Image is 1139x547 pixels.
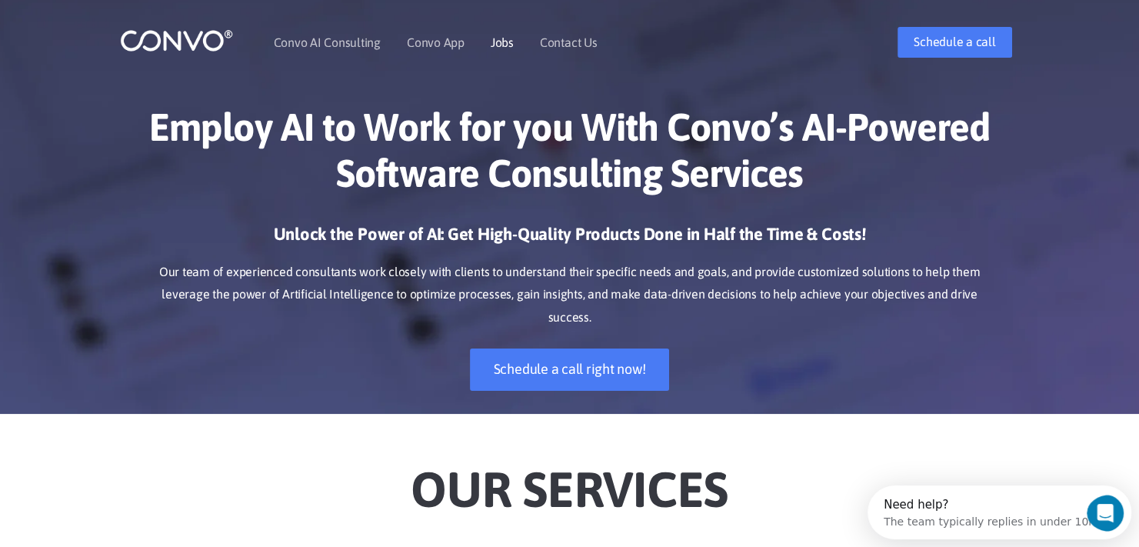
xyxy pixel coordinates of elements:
h2: Our Services [143,437,997,523]
img: logo_1.png [120,28,233,52]
a: Schedule a call [898,27,1011,58]
h3: Unlock the Power of AI: Get High-Quality Products Done in Half the Time & Costs! [143,223,997,257]
div: Open Intercom Messenger [6,6,277,48]
iframe: Intercom live chat [1087,495,1134,532]
div: Need help? [16,13,231,25]
p: Our team of experienced consultants work closely with clients to understand their specific needs ... [143,261,997,330]
a: Contact Us [540,36,598,48]
a: Schedule a call right now! [470,349,670,391]
a: Convo AI Consulting [274,36,381,48]
iframe: Intercom live chat discovery launcher [868,485,1131,539]
a: Convo App [407,36,465,48]
h1: Employ AI to Work for you With Convo’s AI-Powered Software Consulting Services [143,104,997,208]
div: The team typically replies in under 10m [16,25,231,42]
a: Jobs [491,36,514,48]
